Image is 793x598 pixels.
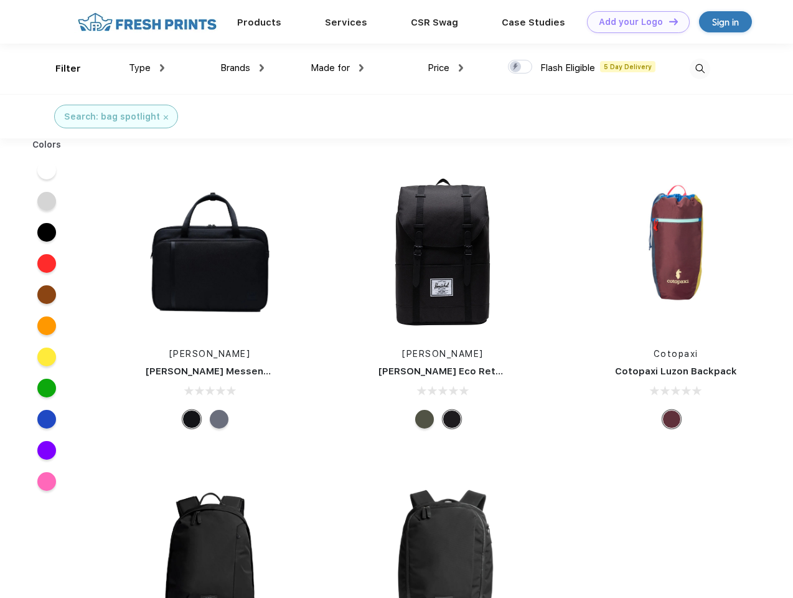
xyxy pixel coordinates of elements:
div: Forest [415,410,434,429]
a: [PERSON_NAME] [402,349,484,359]
a: Sign in [699,11,752,32]
a: [PERSON_NAME] Eco Retreat 15" Computer Backpack [378,366,633,377]
img: func=resize&h=266 [593,169,759,335]
img: func=resize&h=266 [127,169,293,335]
img: desktop_search.svg [690,59,710,79]
span: Brands [220,62,250,74]
span: Type [129,62,151,74]
img: DT [669,18,678,25]
img: dropdown.png [160,64,164,72]
img: func=resize&h=266 [360,169,525,335]
a: Cotopaxi Luzon Backpack [615,366,737,377]
img: filter_cancel.svg [164,115,168,120]
span: Price [428,62,449,74]
div: Sign in [712,15,739,29]
div: Colors [23,138,71,151]
a: Cotopaxi [654,349,698,359]
div: Search: bag spotlight [64,110,160,123]
div: Black [443,410,461,429]
div: Filter [55,62,81,76]
a: [PERSON_NAME] [169,349,251,359]
div: Surprise [662,410,681,429]
div: Add your Logo [599,17,663,27]
div: Raven Crosshatch [210,410,228,429]
span: Made for [311,62,350,74]
span: Flash Eligible [540,62,595,74]
img: fo%20logo%202.webp [74,11,220,33]
img: dropdown.png [459,64,463,72]
div: Black [182,410,201,429]
img: dropdown.png [359,64,364,72]
span: 5 Day Delivery [600,61,655,72]
img: dropdown.png [260,64,264,72]
a: Products [237,17,281,28]
a: [PERSON_NAME] Messenger [146,366,280,377]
